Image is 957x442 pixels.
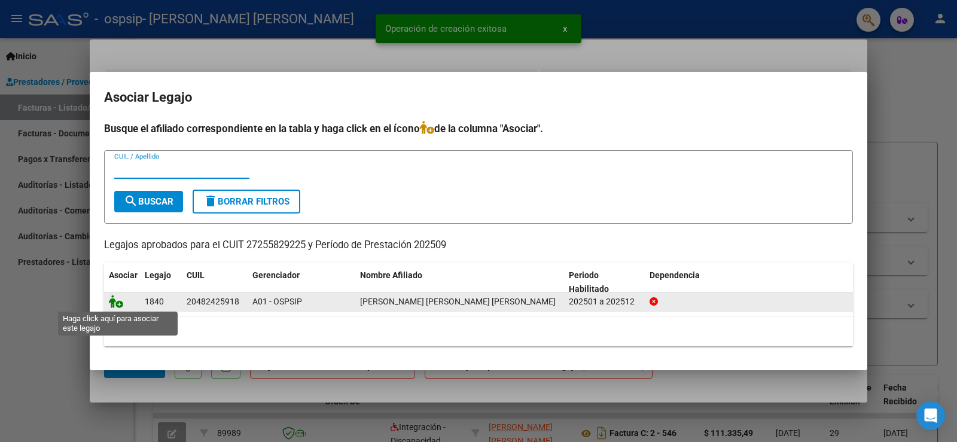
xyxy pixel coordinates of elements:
[187,295,239,309] div: 20482425918
[182,263,248,302] datatable-header-cell: CUIL
[104,316,853,346] div: 1 registros
[564,263,645,302] datatable-header-cell: Periodo Habilitado
[187,270,205,280] span: CUIL
[569,270,609,294] span: Periodo Habilitado
[355,263,564,302] datatable-header-cell: Nombre Afiliado
[248,263,355,302] datatable-header-cell: Gerenciador
[140,263,182,302] datatable-header-cell: Legajo
[360,297,556,306] span: OLARTE CARABAJAL DYLAN ANTONIO
[124,194,138,208] mat-icon: search
[916,401,945,430] div: Open Intercom Messenger
[124,196,173,207] span: Buscar
[145,297,164,306] span: 1840
[114,191,183,212] button: Buscar
[104,121,853,136] h4: Busque el afiliado correspondiente en la tabla y haga click en el ícono de la columna "Asociar".
[252,270,300,280] span: Gerenciador
[645,263,854,302] datatable-header-cell: Dependencia
[569,295,640,309] div: 202501 a 202512
[109,270,138,280] span: Asociar
[650,270,700,280] span: Dependencia
[104,238,853,253] p: Legajos aprobados para el CUIT 27255829225 y Período de Prestación 202509
[203,196,289,207] span: Borrar Filtros
[360,270,422,280] span: Nombre Afiliado
[193,190,300,214] button: Borrar Filtros
[104,86,853,109] h2: Asociar Legajo
[252,297,302,306] span: A01 - OSPSIP
[145,270,171,280] span: Legajo
[203,194,218,208] mat-icon: delete
[104,263,140,302] datatable-header-cell: Asociar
